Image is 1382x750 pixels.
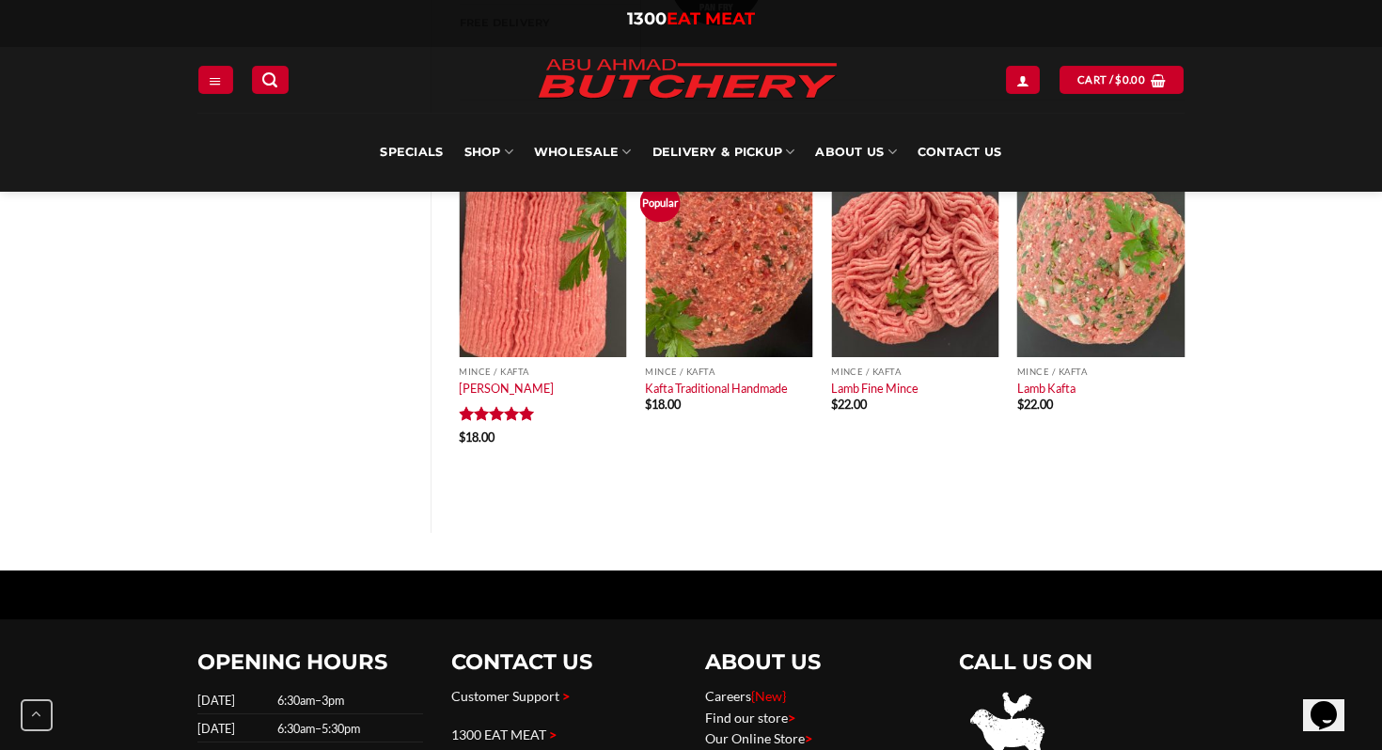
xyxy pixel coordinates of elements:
bdi: 18.00 [459,430,495,445]
span: $ [831,397,838,412]
a: [PERSON_NAME] [459,381,554,396]
a: 1300EAT MEAT [627,8,755,29]
span: > [805,730,812,746]
a: SHOP [464,113,513,192]
p: Mince / Kafta [831,367,998,377]
span: Rated out of 5 [459,406,535,429]
a: Menu [198,66,232,93]
span: > [788,710,795,726]
a: Customer Support [451,688,559,704]
a: Our Online Store> [705,730,812,746]
span: {New} [751,688,786,704]
bdi: 0.00 [1115,73,1145,86]
span: $ [1115,71,1122,88]
span: 1300 [627,8,667,29]
h2: CALL US ON [959,648,1185,676]
bdi: 22.00 [1017,397,1053,412]
h2: ABOUT US [705,648,931,676]
img: Lamb Fine Mince [831,156,998,357]
a: Kafta Traditional Handmade [645,381,788,396]
a: Specials [380,113,443,192]
h2: CONTACT US [451,648,677,676]
p: Mince / Kafta [1017,367,1185,377]
a: 1300 EAT MEAT [451,727,546,742]
a: Contact Us [918,113,1002,192]
a: Lamb Fine Mince [831,381,919,396]
img: Lamb Kafta [1017,156,1185,357]
img: Kibbeh Mince [459,156,626,357]
img: Kafta Traditional Handmade [645,156,812,357]
a: Careers{New} [705,688,786,704]
a: Wholesale [534,113,632,192]
h2: OPENING HOURS [197,648,423,676]
bdi: 22.00 [831,397,867,412]
a: View cart [1060,66,1184,93]
p: Mince / Kafta [459,367,626,377]
td: 6:30am–5:30pm [272,714,423,742]
a: Lamb Kafta [1017,381,1076,396]
a: Delivery & Pickup [652,113,795,192]
span: $ [1017,397,1024,412]
span: > [562,688,570,704]
td: 6:30am–3pm [272,686,423,714]
td: [DATE] [197,714,272,742]
a: About Us [815,113,896,192]
a: Search [252,66,288,93]
span: Cart / [1077,71,1145,88]
td: [DATE] [197,686,272,714]
a: Login [1006,66,1040,93]
span: > [549,727,557,742]
span: EAT MEAT [667,8,755,29]
a: Find our store> [705,710,795,726]
bdi: 18.00 [645,397,681,412]
img: Abu Ahmad Butchery [523,47,852,113]
div: Rated 5 out of 5 [459,406,535,424]
span: $ [645,397,652,412]
p: Mince / Kafta [645,367,812,377]
button: Go to top [21,699,53,731]
iframe: chat widget [1303,675,1363,731]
